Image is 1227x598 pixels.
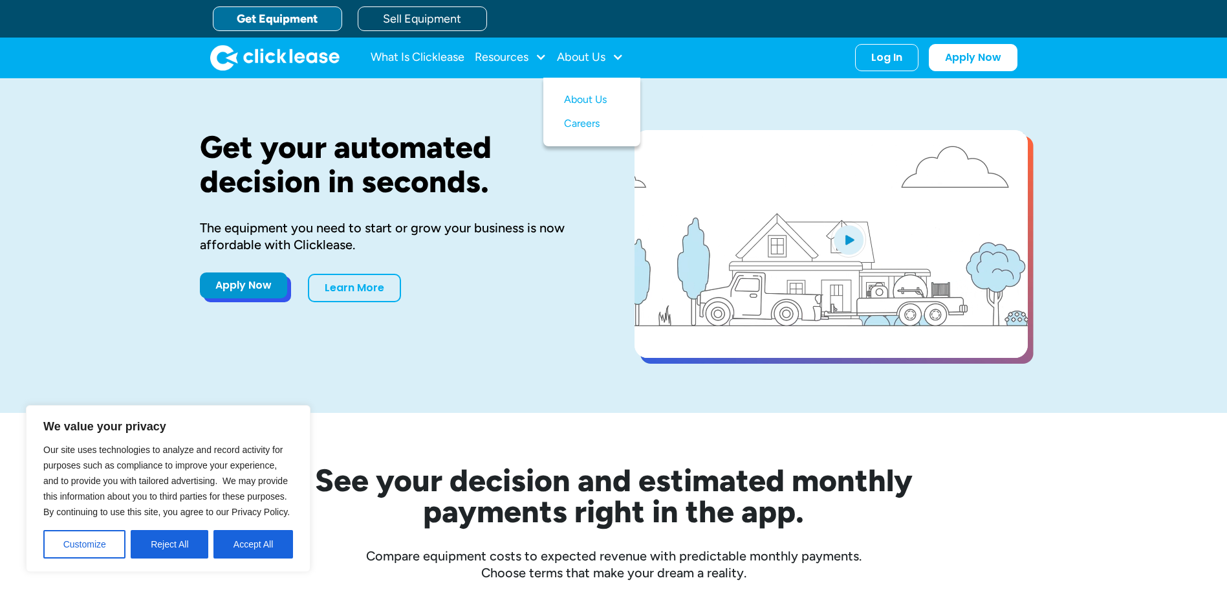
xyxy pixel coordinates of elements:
[200,130,593,199] h1: Get your automated decision in seconds.
[358,6,487,31] a: Sell Equipment
[200,272,287,298] a: Apply Now
[635,130,1028,358] a: open lightbox
[564,88,620,112] a: About Us
[43,530,125,559] button: Customize
[929,44,1017,71] a: Apply Now
[564,112,620,136] a: Careers
[210,45,340,71] a: home
[43,419,293,434] p: We value your privacy
[131,530,208,559] button: Reject All
[871,51,902,64] div: Log In
[831,221,866,258] img: Blue play button logo on a light blue circular background
[200,548,1028,581] div: Compare equipment costs to expected revenue with predictable monthly payments. Choose terms that ...
[557,45,624,71] div: About Us
[543,78,640,146] nav: About Us
[213,530,293,559] button: Accept All
[43,445,290,517] span: Our site uses technologies to analyze and record activity for purposes such as compliance to impr...
[26,405,310,572] div: We value your privacy
[371,45,464,71] a: What Is Clicklease
[252,465,976,527] h2: See your decision and estimated monthly payments right in the app.
[213,6,342,31] a: Get Equipment
[308,274,401,302] a: Learn More
[210,45,340,71] img: Clicklease logo
[200,219,593,253] div: The equipment you need to start or grow your business is now affordable with Clicklease.
[475,45,547,71] div: Resources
